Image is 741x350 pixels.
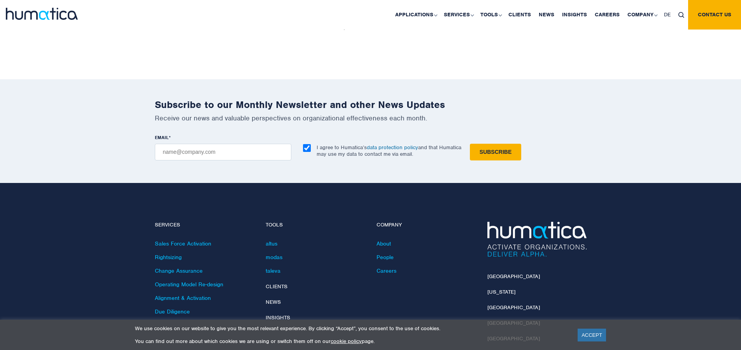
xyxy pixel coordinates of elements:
[266,283,287,290] a: Clients
[377,254,394,261] a: People
[303,144,311,152] input: I agree to Humatica’sdata protection policyand that Humatica may use my data to contact me via em...
[367,144,418,151] a: data protection policy
[470,144,521,160] input: Subscribe
[266,240,277,247] a: altus
[317,144,461,157] p: I agree to Humatica’s and that Humatica may use my data to contact me via email.
[377,267,396,274] a: Careers
[664,11,671,18] span: DE
[155,144,291,160] input: name@company.com
[266,267,280,274] a: taleva
[377,240,391,247] a: About
[487,273,540,280] a: [GEOGRAPHIC_DATA]
[155,267,203,274] a: Change Assurance
[155,134,169,141] span: EMAIL
[6,8,78,20] img: logo
[155,308,190,315] a: Due Diligence
[266,299,281,305] a: News
[155,281,223,288] a: Operating Model Re-design
[487,222,587,257] img: Humatica
[487,289,515,295] a: [US_STATE]
[135,338,568,345] p: You can find out more about which cookies we are using or switch them off on our page.
[578,329,606,341] a: ACCEPT
[135,325,568,332] p: We use cookies on our website to give you the most relevant experience. By clicking “Accept”, you...
[266,314,290,321] a: Insights
[155,254,182,261] a: Rightsizing
[377,222,476,228] h4: Company
[155,222,254,228] h4: Services
[155,294,211,301] a: Alignment & Activation
[331,338,362,345] a: cookie policy
[266,222,365,228] h4: Tools
[155,99,587,111] h2: Subscribe to our Monthly Newsletter and other News Updates
[487,304,540,311] a: [GEOGRAPHIC_DATA]
[155,240,211,247] a: Sales Force Activation
[266,254,282,261] a: modas
[155,114,587,122] p: Receive our news and valuable perspectives on organizational effectiveness each month.
[678,12,684,18] img: search_icon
